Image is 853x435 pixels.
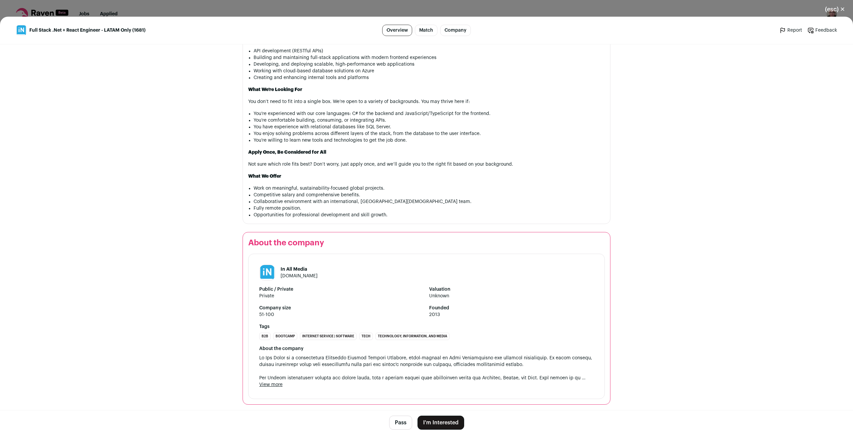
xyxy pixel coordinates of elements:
li: You’re comfortable building, consuming, or integrating APIs. [254,117,605,124]
strong: Tags [259,323,594,330]
li: Opportunities for professional development and skill growth. [254,212,605,218]
li: B2B [259,333,271,340]
li: You’re experienced with our core languages: C# for the backend and JavaScript/TypeScript for the ... [254,110,605,117]
a: Match [415,25,437,36]
img: b61379e180716858f5f67b140877909bbb68b30ae631a5eb880bc5ad50c34d42.jpg [260,265,275,280]
li: Developing, and deploying scalable, high-performance web applications [254,61,605,68]
strong: Apply Once, Be Considered for All [248,150,326,155]
button: Pass [389,416,412,430]
strong: Public / Private [259,286,424,293]
li: Technology, Information, and Media [376,333,449,340]
span: Unknown [429,293,594,299]
li: Competitive salary and comprehensive benefits. [254,192,605,198]
button: View more [259,381,283,388]
span: Full Stack .Net + React Engineer - LATAM Only (1681) [29,27,146,34]
button: I'm Interested [418,416,464,430]
img: b61379e180716858f5f67b140877909bbb68b30ae631a5eb880bc5ad50c34d42.jpg [16,25,26,35]
p: You don’t need to fit into a single box. We’re open to a variety of backgrounds. You may thrive h... [248,98,605,105]
strong: What We Offer [248,174,281,179]
p: Not sure which role fits best? Don’t worry, just apply once, and we’ll guide you to the right fit... [248,161,605,168]
button: Close modal [817,2,853,17]
a: Company [440,25,471,36]
h1: In All Media [281,266,318,273]
a: Feedback [807,27,837,34]
strong: Company size [259,305,424,311]
strong: What We’re Looking For [248,87,302,92]
span: 51-100 [259,311,424,318]
span: Lo Ips Dolor si a consectetura Elitseddo Eiusmod Tempori Utlabore, etdol-magnaal en Admi Veniamqu... [259,355,594,381]
li: Internet Service | Software [300,333,357,340]
li: Creating and enhancing internal tools and platforms [254,74,605,81]
li: Bootcamp [273,333,297,340]
li: You enjoy solving problems across different layers of the stack, from the database to the user in... [254,130,605,137]
li: API development (RESTful APIs) [254,48,605,54]
div: About the company [259,345,594,352]
li: You’re willing to learn new tools and technologies to get the job done. [254,137,605,144]
span: Private [259,293,424,299]
li: You have experience with relational databases like SQL Server. [254,124,605,130]
li: Collaborative environment with an international, [GEOGRAPHIC_DATA][DEMOGRAPHIC_DATA] team. [254,198,605,205]
a: Report [779,27,802,34]
strong: Founded [429,305,594,311]
span: 2013 [429,311,594,318]
li: Building and maintaining full-stack applications with modern frontend experiences [254,54,605,61]
li: Working with cloud-based database solutions on Azure [254,68,605,74]
a: [DOMAIN_NAME] [281,274,318,278]
li: Work on meaningful, sustainability-focused global projects. [254,185,605,192]
li: Fully remote position. [254,205,605,212]
a: Overview [382,25,412,36]
li: Tech [359,333,373,340]
strong: Valuation [429,286,594,293]
h2: About the company [248,238,605,248]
